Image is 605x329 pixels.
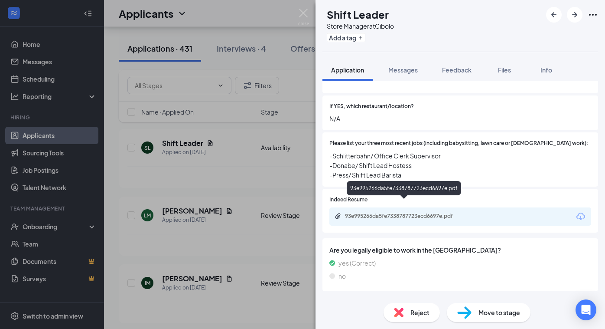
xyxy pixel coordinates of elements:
[338,258,376,268] span: yes (Correct)
[410,308,429,317] span: Reject
[329,102,414,111] span: If YES, which restaurant/location?
[335,213,475,221] a: Paperclip93e995266da5fe7338787723ecd6697e.pdf
[576,211,586,222] svg: Download
[331,66,364,74] span: Application
[345,213,466,220] div: 93e995266da5fe7338787723ecd6697e.pdf
[327,33,365,42] button: PlusAdd a tag
[329,245,591,255] span: Are you legally eligible to work in the [GEOGRAPHIC_DATA]?
[546,7,562,23] button: ArrowLeftNew
[329,114,591,123] span: N/A
[327,22,394,30] div: Store Manager at Cibolo
[329,139,588,148] span: Please list your three most recent jobs (including babysitting, lawn care or [DEMOGRAPHIC_DATA] w...
[358,35,363,40] svg: Plus
[540,66,552,74] span: Info
[338,271,346,281] span: no
[498,66,511,74] span: Files
[442,66,472,74] span: Feedback
[569,10,580,20] svg: ArrowRight
[329,196,368,204] span: Indeed Resume
[588,10,598,20] svg: Ellipses
[347,181,461,195] div: 93e995266da5fe7338787723ecd6697e.pdf
[549,10,559,20] svg: ArrowLeftNew
[388,66,418,74] span: Messages
[327,7,389,22] h1: Shift Leader
[335,213,342,220] svg: Paperclip
[329,151,591,180] span: -Schlitterbahn/ Office Clerk Supervisor -Donabe/ Shift Lead Hostess -Press/ Shift Lead Barista
[478,308,520,317] span: Move to stage
[567,7,582,23] button: ArrowRight
[576,299,596,320] div: Open Intercom Messenger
